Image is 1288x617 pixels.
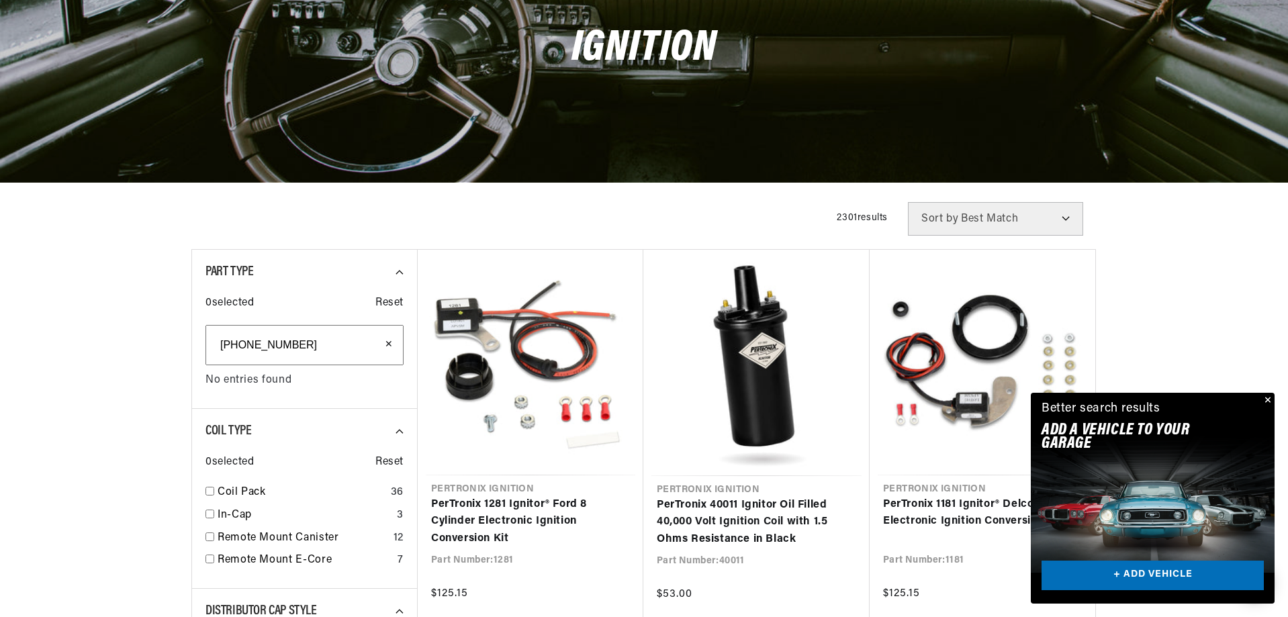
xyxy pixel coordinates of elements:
[397,507,404,524] div: 3
[921,213,958,224] span: Sort by
[205,325,404,365] input: Search Part Type...
[375,454,404,471] span: Reset
[908,202,1083,236] select: Sort by
[205,454,254,471] span: 0 selected
[205,424,251,438] span: Coil Type
[205,295,254,312] span: 0 selected
[394,530,404,547] div: 12
[218,507,392,524] a: In-Cap
[218,530,388,547] a: Remote Mount Canister
[375,295,404,312] span: Reset
[571,27,717,70] span: Ignition
[391,484,404,502] div: 36
[431,496,630,548] a: PerTronix 1281 Ignitor® Ford 8 Cylinder Electronic Ignition Conversion Kit
[657,497,856,549] a: PerTronix 40011 Ignitor Oil Filled 40,000 Volt Ignition Coil with 1.5 Ohms Resistance in Black
[1042,561,1264,591] a: + ADD VEHICLE
[883,496,1082,530] a: PerTronix 1181 Ignitor® Delco 8 cyl Electronic Ignition Conversion Kit
[385,338,394,352] span: ✕
[837,213,888,223] span: 2301 results
[218,484,385,502] a: Coil Pack
[205,372,404,389] span: No entries found
[218,552,392,569] a: Remote Mount E-Core
[1042,399,1160,419] div: Better search results
[205,265,253,279] span: Part Type
[1258,393,1275,409] button: Close
[1042,424,1230,451] h2: Add A VEHICLE to your garage
[398,552,404,569] div: 7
